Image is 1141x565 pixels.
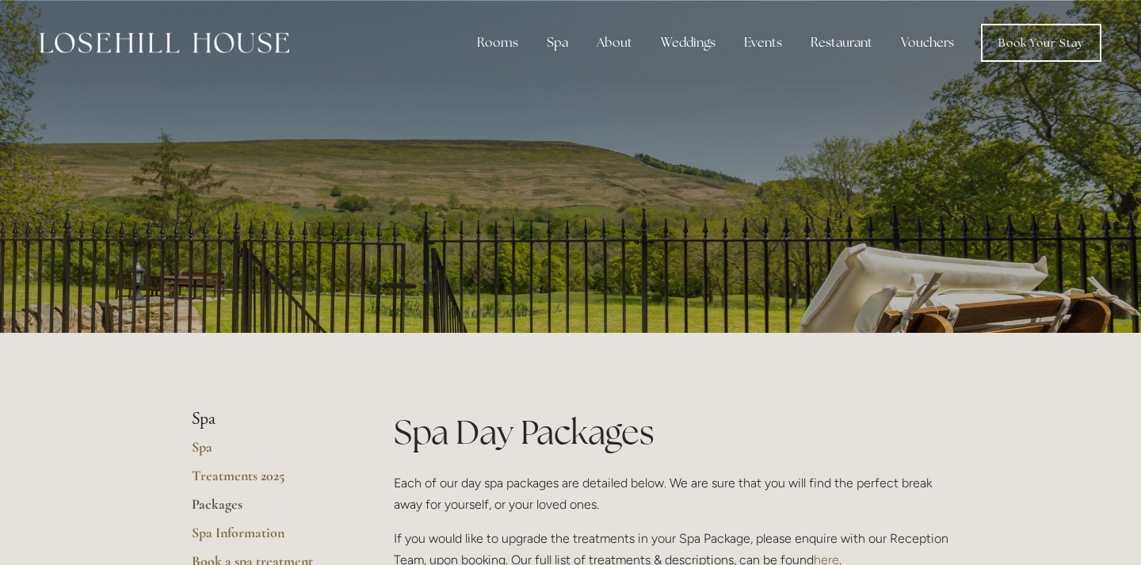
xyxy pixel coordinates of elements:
a: Spa [192,438,343,467]
div: Weddings [648,27,728,59]
div: Rooms [464,27,531,59]
li: Spa [192,409,343,429]
div: Events [731,27,795,59]
div: Restaurant [798,27,885,59]
h1: Spa Day Packages [394,409,949,456]
div: About [584,27,645,59]
a: Vouchers [888,27,967,59]
a: Treatments 2025 [192,467,343,495]
a: Spa Information [192,524,343,552]
a: Packages [192,495,343,524]
div: Spa [534,27,581,59]
a: Book Your Stay [981,24,1101,62]
p: Each of our day spa packages are detailed below. We are sure that you will find the perfect break... [394,472,949,515]
img: Losehill House [40,32,289,53]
